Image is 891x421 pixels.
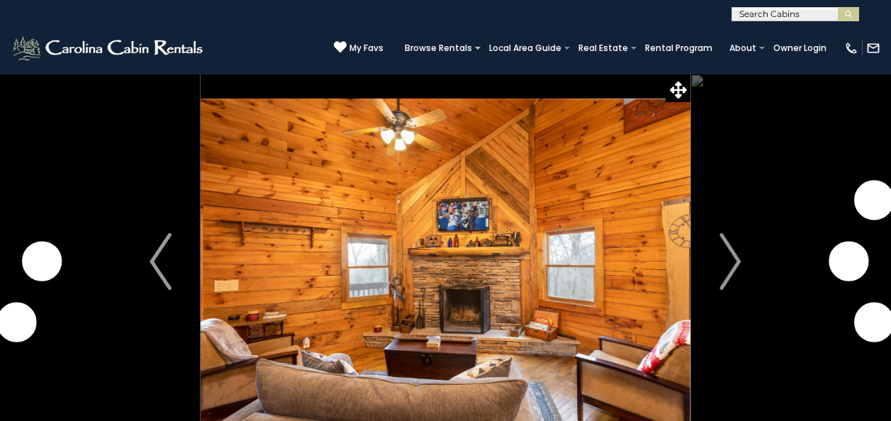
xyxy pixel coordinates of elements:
img: mail-regular-white.png [866,41,880,55]
img: phone-regular-white.png [844,41,858,55]
a: Owner Login [766,38,834,58]
a: About [722,38,763,58]
a: Real Estate [571,38,635,58]
a: Local Area Guide [482,38,568,58]
a: Browse Rentals [398,38,479,58]
img: White-1-2.png [11,34,207,62]
a: My Favs [334,40,383,55]
img: arrow [150,233,171,290]
a: Rental Program [638,38,719,58]
img: arrow [719,233,741,290]
span: My Favs [349,42,383,55]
